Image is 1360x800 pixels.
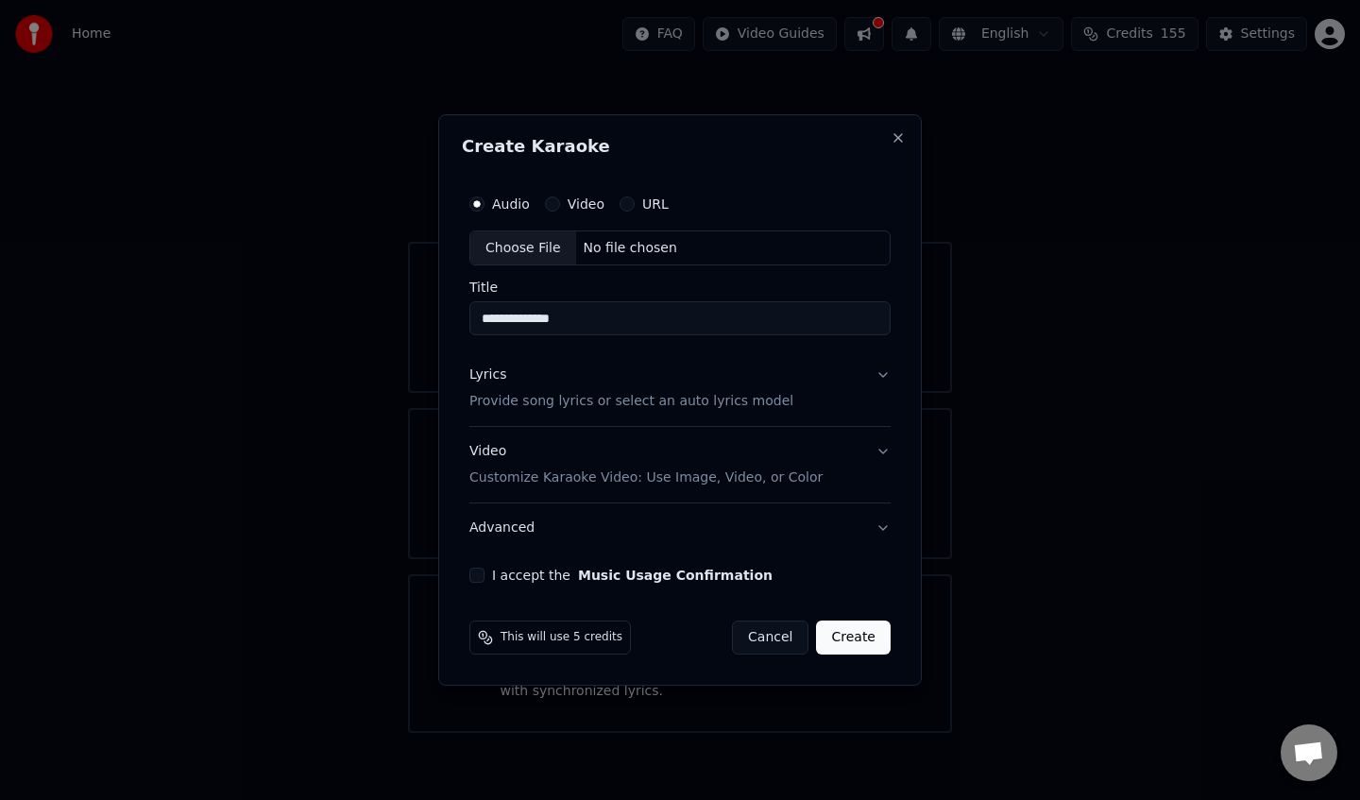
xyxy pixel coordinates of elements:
button: Cancel [732,621,808,655]
p: Customize Karaoke Video: Use Image, Video, or Color [469,468,823,487]
label: Video [568,197,604,211]
button: LyricsProvide song lyrics or select an auto lyrics model [469,351,891,427]
label: URL [642,197,669,211]
div: Lyrics [469,366,506,385]
label: Audio [492,197,530,211]
button: I accept the [578,569,773,582]
h2: Create Karaoke [462,138,898,155]
div: Video [469,443,823,488]
label: I accept the [492,569,773,582]
label: Title [469,281,891,295]
button: Create [816,621,891,655]
span: This will use 5 credits [501,630,622,645]
div: Choose File [470,231,576,265]
div: No file chosen [576,239,685,258]
button: Advanced [469,503,891,553]
button: VideoCustomize Karaoke Video: Use Image, Video, or Color [469,428,891,503]
p: Provide song lyrics or select an auto lyrics model [469,393,793,412]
